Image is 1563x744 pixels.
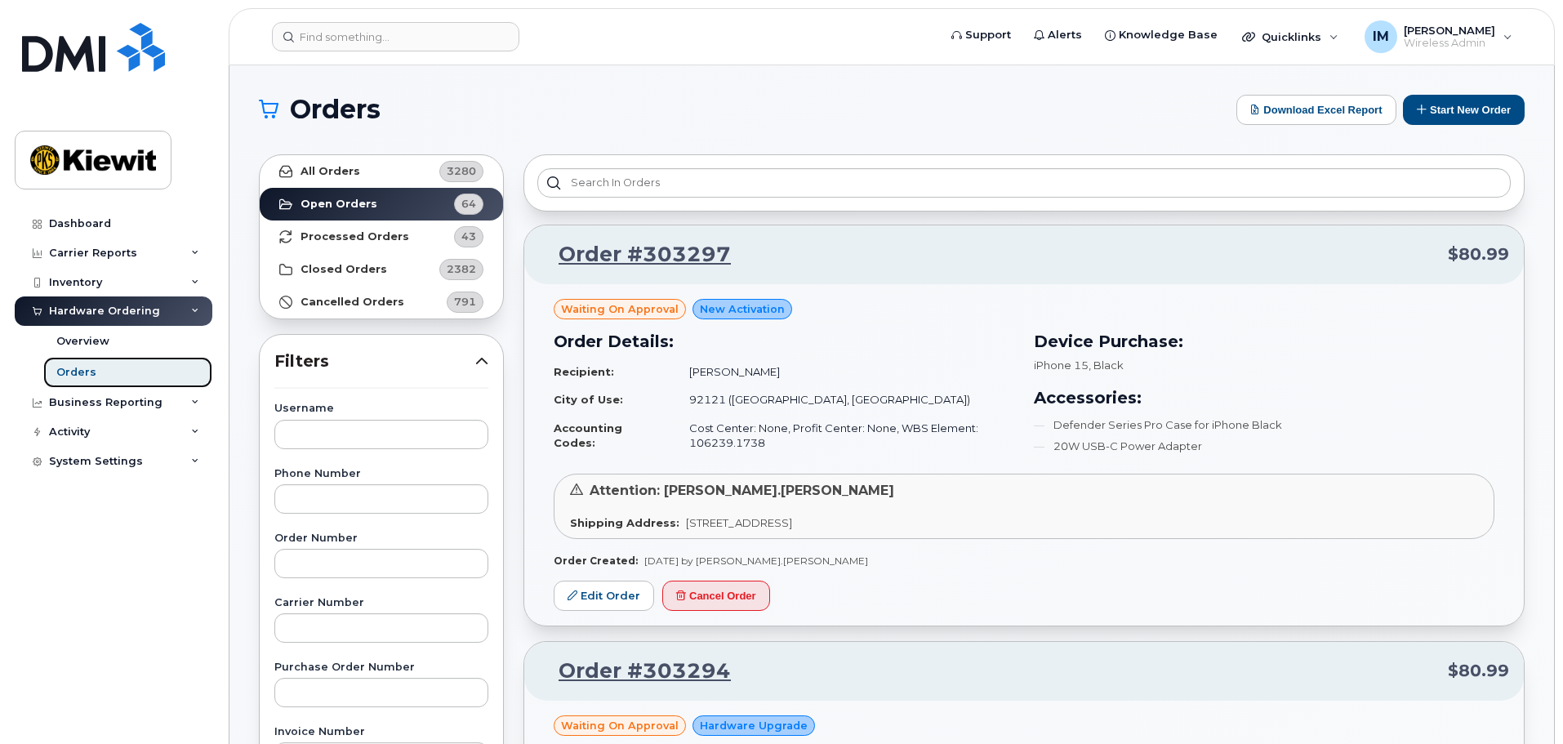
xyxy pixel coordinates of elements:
span: Hardware Upgrade [700,718,808,733]
a: Order #303294 [539,657,731,686]
label: Phone Number [274,469,488,479]
td: 92121 ([GEOGRAPHIC_DATA], [GEOGRAPHIC_DATA]) [675,385,1014,414]
h3: Device Purchase: [1034,329,1494,354]
strong: City of Use: [554,393,623,406]
span: 791 [454,294,476,310]
a: Order #303297 [539,240,731,270]
span: Waiting On Approval [561,301,679,317]
a: Cancelled Orders791 [260,286,503,319]
button: Download Excel Report [1236,95,1396,125]
a: Processed Orders43 [260,221,503,253]
a: Closed Orders2382 [260,253,503,286]
label: Carrier Number [274,598,488,608]
button: Start New Order [1403,95,1525,125]
label: Username [274,403,488,414]
button: Cancel Order [662,581,770,611]
strong: Open Orders [301,198,377,211]
span: [STREET_ADDRESS] [686,516,792,529]
span: $80.99 [1448,659,1509,683]
td: [PERSON_NAME] [675,358,1014,386]
span: 43 [461,229,476,244]
span: Attention: [PERSON_NAME].[PERSON_NAME] [590,483,894,498]
span: $80.99 [1448,243,1509,266]
input: Search in orders [537,168,1511,198]
li: Defender Series Pro Case for iPhone Black [1034,417,1494,433]
h3: Order Details: [554,329,1014,354]
span: Waiting On Approval [561,718,679,733]
a: Edit Order [554,581,654,611]
li: 20W USB-C Power Adapter [1034,439,1494,454]
span: [DATE] by [PERSON_NAME].[PERSON_NAME] [644,555,868,567]
td: Cost Center: None, Profit Center: None, WBS Element: 106239.1738 [675,414,1014,457]
label: Purchase Order Number [274,662,488,673]
strong: Closed Orders [301,263,387,276]
span: , Black [1089,359,1124,372]
label: Invoice Number [274,727,488,737]
span: Orders [290,97,381,122]
strong: Cancelled Orders [301,296,404,309]
span: 64 [461,196,476,212]
strong: Processed Orders [301,230,409,243]
span: iPhone 15 [1034,359,1089,372]
strong: All Orders [301,165,360,178]
span: 2382 [447,261,476,277]
strong: Accounting Codes: [554,421,622,450]
a: Open Orders64 [260,188,503,221]
h3: Accessories: [1034,385,1494,410]
label: Order Number [274,533,488,544]
span: 3280 [447,163,476,179]
iframe: Messenger Launcher [1492,673,1551,732]
strong: Recipient: [554,365,614,378]
a: All Orders3280 [260,155,503,188]
strong: Order Created: [554,555,638,567]
span: New Activation [700,301,785,317]
strong: Shipping Address: [570,516,679,529]
span: Filters [274,350,475,373]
